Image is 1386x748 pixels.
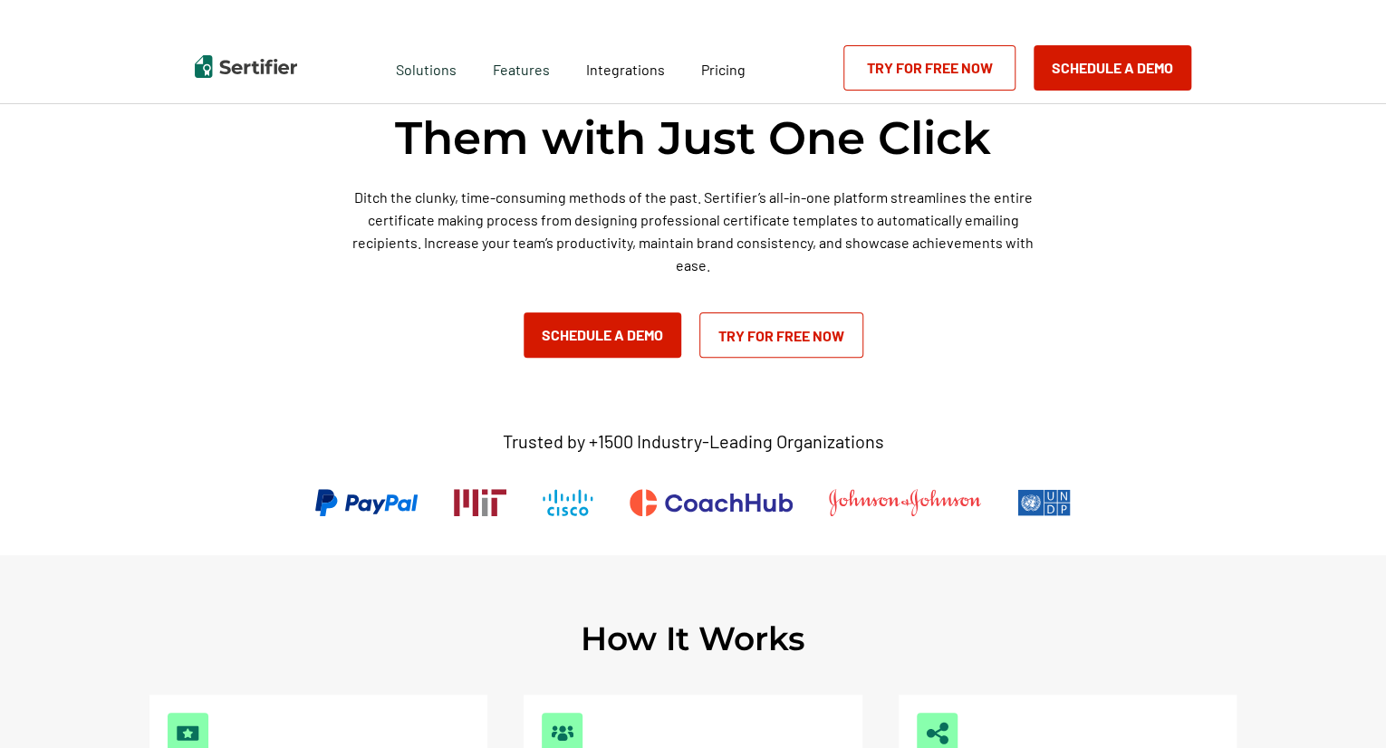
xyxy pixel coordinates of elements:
img: Cisco [543,489,593,516]
a: Try for Free Now [699,312,863,358]
span: Solutions [396,56,457,79]
img: Massachusetts Institute of Technology [454,489,506,516]
h2: How It Works [581,619,805,658]
a: Pricing [701,56,746,79]
img: Johnson & Johnson [829,489,981,516]
img: CoachHub [630,489,793,516]
img: Sertifier | Digital Credentialing Platform [195,55,297,78]
img: Issue & Share Image [926,722,948,744]
img: Choose Template Image [177,722,199,744]
span: Integrations [586,61,665,78]
span: Pricing [701,61,746,78]
p: Trusted by +1500 Industry-Leading Organizations [502,430,883,453]
img: PayPal [315,489,418,516]
img: UNDP [1017,489,1071,516]
span: Features [493,56,550,79]
p: Ditch the clunky, time-consuming methods of the past. Sertifier’s all-in-one platform streamlines... [344,186,1042,276]
h1: Create Digital Certificates in Minutes, Send Them with Just One Click [195,50,1191,168]
a: Try for Free Now [843,45,1015,91]
a: Integrations [586,56,665,79]
img: Add Recipients Image [551,722,573,744]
